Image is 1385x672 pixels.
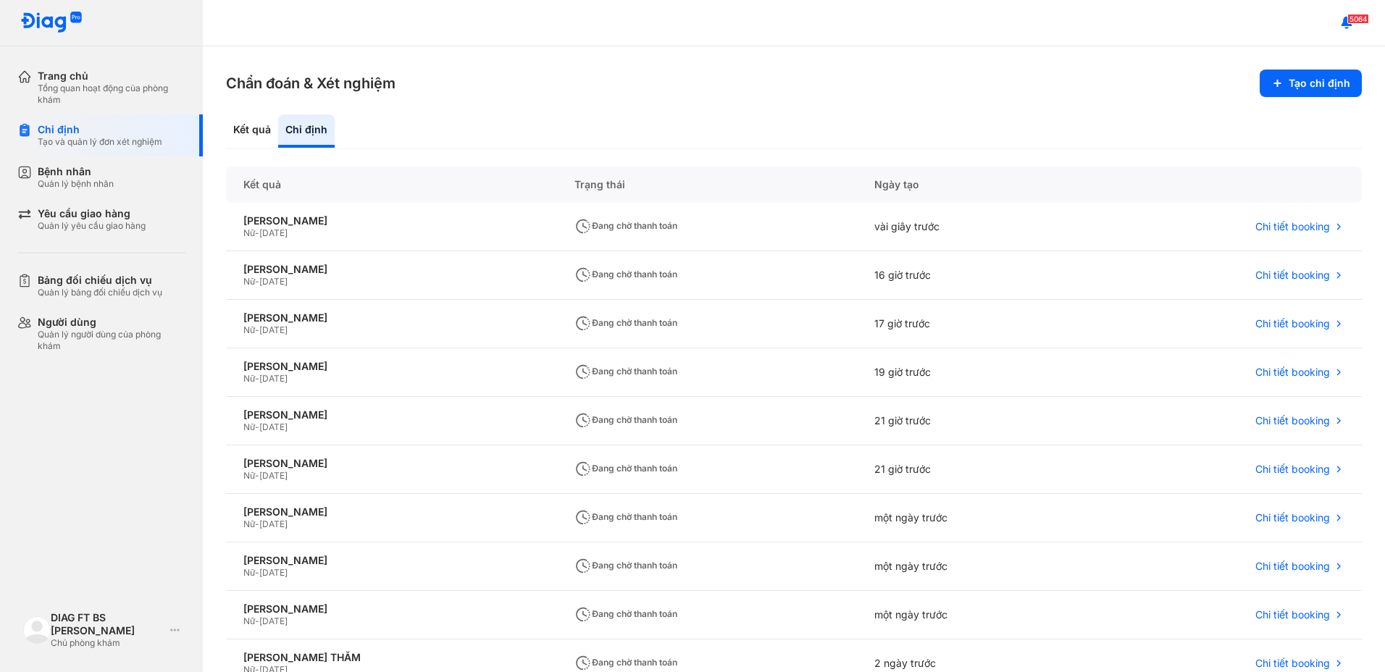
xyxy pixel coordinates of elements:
[243,518,255,529] span: Nữ
[226,73,396,93] h3: Chẩn đoán & Xét nghiệm
[574,560,677,571] span: Đang chờ thanh toán
[38,70,185,83] div: Trang chủ
[1255,463,1330,476] span: Chi tiết booking
[243,602,540,616] div: [PERSON_NAME]
[259,567,288,578] span: [DATE]
[243,651,540,664] div: [PERSON_NAME] THẮM
[38,165,114,178] div: Bệnh nhân
[255,616,259,626] span: -
[1255,511,1330,524] span: Chi tiết booking
[278,114,335,148] div: Chỉ định
[259,276,288,287] span: [DATE]
[259,518,288,529] span: [DATE]
[51,611,164,637] div: DIAG FT BS [PERSON_NAME]
[38,274,162,287] div: Bảng đối chiếu dịch vụ
[857,251,1092,300] div: 16 giờ trước
[857,542,1092,591] div: một ngày trước
[1255,657,1330,670] span: Chi tiết booking
[38,123,162,136] div: Chỉ định
[1255,269,1330,282] span: Chi tiết booking
[23,616,51,644] img: logo
[857,591,1092,639] div: một ngày trước
[574,366,677,377] span: Đang chờ thanh toán
[243,567,255,578] span: Nữ
[857,300,1092,348] div: 17 giờ trước
[1260,70,1362,97] button: Tạo chỉ định
[243,616,255,626] span: Nữ
[255,324,259,335] span: -
[1255,608,1330,621] span: Chi tiết booking
[20,12,83,34] img: logo
[557,167,857,203] div: Trạng thái
[857,348,1092,397] div: 19 giờ trước
[259,324,288,335] span: [DATE]
[1347,14,1369,24] span: 5064
[255,421,259,432] span: -
[259,421,288,432] span: [DATE]
[1255,220,1330,233] span: Chi tiết booking
[38,316,185,329] div: Người dùng
[574,220,677,231] span: Đang chờ thanh toán
[243,470,255,481] span: Nữ
[38,136,162,148] div: Tạo và quản lý đơn xét nghiệm
[38,83,185,106] div: Tổng quan hoạt động của phòng khám
[255,373,259,384] span: -
[857,167,1092,203] div: Ngày tạo
[243,554,540,567] div: [PERSON_NAME]
[255,518,259,529] span: -
[243,276,255,287] span: Nữ
[226,167,557,203] div: Kết quả
[38,220,146,232] div: Quản lý yêu cầu giao hàng
[1255,414,1330,427] span: Chi tiết booking
[51,637,164,649] div: Chủ phòng khám
[857,397,1092,445] div: 21 giờ trước
[243,263,540,276] div: [PERSON_NAME]
[243,421,255,432] span: Nữ
[574,317,677,328] span: Đang chờ thanh toán
[259,373,288,384] span: [DATE]
[38,207,146,220] div: Yêu cầu giao hàng
[259,470,288,481] span: [DATE]
[857,494,1092,542] div: một ngày trước
[255,567,259,578] span: -
[574,657,677,668] span: Đang chờ thanh toán
[255,227,259,238] span: -
[243,373,255,384] span: Nữ
[255,276,259,287] span: -
[243,214,540,227] div: [PERSON_NAME]
[1255,366,1330,379] span: Chi tiết booking
[857,445,1092,494] div: 21 giờ trước
[255,470,259,481] span: -
[38,287,162,298] div: Quản lý bảng đối chiếu dịch vụ
[574,414,677,425] span: Đang chờ thanh toán
[38,329,185,352] div: Quản lý người dùng của phòng khám
[574,269,677,280] span: Đang chờ thanh toán
[1255,560,1330,573] span: Chi tiết booking
[243,457,540,470] div: [PERSON_NAME]
[574,511,677,522] span: Đang chờ thanh toán
[38,178,114,190] div: Quản lý bệnh nhân
[243,311,540,324] div: [PERSON_NAME]
[259,227,288,238] span: [DATE]
[226,114,278,148] div: Kết quả
[243,408,540,421] div: [PERSON_NAME]
[574,608,677,619] span: Đang chờ thanh toán
[259,616,288,626] span: [DATE]
[574,463,677,474] span: Đang chờ thanh toán
[1255,317,1330,330] span: Chi tiết booking
[857,203,1092,251] div: vài giây trước
[243,227,255,238] span: Nữ
[243,360,540,373] div: [PERSON_NAME]
[243,324,255,335] span: Nữ
[243,505,540,518] div: [PERSON_NAME]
